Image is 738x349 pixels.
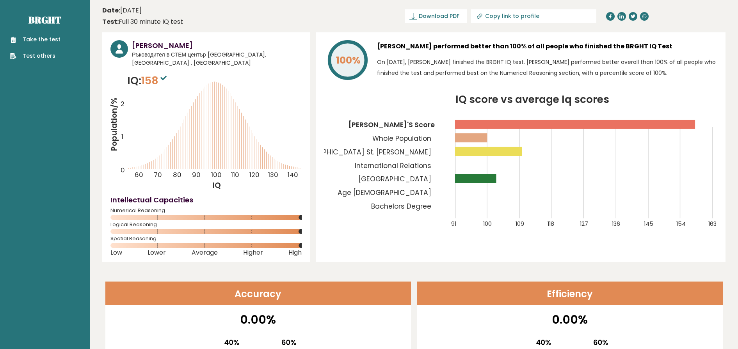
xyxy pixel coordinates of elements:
p: IQ: [127,73,169,89]
tspan: 109 [516,220,524,228]
tspan: 0 [121,166,125,175]
tspan: 91 [451,220,456,228]
tspan: 154 [676,220,686,228]
tspan: 120 [250,170,260,180]
tspan: [PERSON_NAME]'S Score [349,120,435,129]
span: Spatial Reasoning [110,237,302,240]
b: Date: [102,6,120,15]
p: 0.00% [110,311,406,328]
tspan: 118 [548,220,554,228]
tspan: 2 [121,99,124,108]
tspan: [GEOGRAPHIC_DATA] [358,174,431,184]
tspan: Whole Population [372,134,431,143]
tspan: IQ score vs average Iq scores [456,92,610,106]
p: On [DATE], [PERSON_NAME] finished the BRGHT IQ test. [PERSON_NAME] performed better overall than ... [377,57,717,78]
tspan: Bachelors Degree [371,202,431,211]
tspan: 127 [580,220,588,228]
span: Average [192,251,218,254]
h3: [PERSON_NAME] performed better than 100% of all people who finished the BRGHT IQ Test [377,40,717,53]
a: Test others [10,52,60,60]
span: Lower [148,251,166,254]
span: Higher [243,251,263,254]
tspan: Population/% [108,97,119,151]
tspan: 1 [121,132,123,141]
tspan: Age [DEMOGRAPHIC_DATA] [338,188,431,197]
span: Low [110,251,122,254]
span: Download PDF [419,12,459,20]
span: Numerical Reasoning [110,209,302,212]
h4: Intellectual Capacities [110,195,302,205]
tspan: 110 [231,170,239,180]
tspan: 90 [192,170,201,180]
tspan: 140 [288,170,299,180]
b: Test: [102,17,119,26]
tspan: 80 [173,170,182,180]
span: High [288,251,302,254]
time: [DATE] [102,6,142,15]
tspan: [GEOGRAPHIC_DATA] St. [PERSON_NAME] [292,147,431,157]
tspan: IQ [213,180,221,191]
a: Brght [28,14,61,26]
header: Accuracy [105,282,411,305]
span: 158 [141,73,169,88]
a: Download PDF [405,9,467,23]
tspan: 145 [644,220,654,228]
h3: [PERSON_NAME] [132,40,302,51]
span: Ръководител в СТЕМ център [GEOGRAPHIC_DATA], [GEOGRAPHIC_DATA] , [GEOGRAPHIC_DATA] [132,51,302,67]
tspan: International Relations [355,161,431,170]
a: Take the test [10,35,60,44]
tspan: 70 [154,170,162,180]
tspan: 100% [336,53,361,67]
tspan: 100 [484,220,492,228]
div: Full 30 minute IQ test [102,17,183,27]
span: Logical Reasoning [110,223,302,226]
p: 0.00% [422,311,718,328]
tspan: 163 [708,220,717,228]
tspan: 100 [211,170,222,180]
tspan: 136 [612,220,620,228]
header: Efficiency [417,282,723,305]
tspan: 130 [269,170,279,180]
tspan: 60 [135,170,143,180]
